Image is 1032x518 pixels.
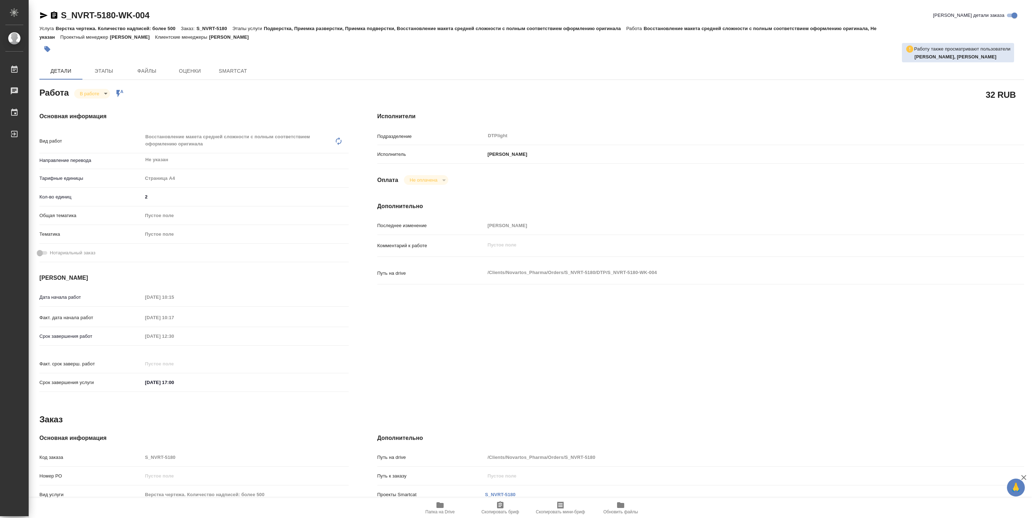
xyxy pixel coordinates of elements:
p: Направление перевода [39,157,143,164]
span: SmartCat [216,67,250,76]
p: Срок завершения работ [39,333,143,340]
p: [PERSON_NAME] [110,34,155,40]
p: Путь на drive [377,270,485,277]
p: Подверстка, Приемка разверстки, Приемка подверстки, Восстановление макета средней сложности с пол... [264,26,626,31]
span: Скопировать мини-бриф [536,509,585,514]
p: Работу также просматривают пользователи [914,45,1010,53]
button: Скопировать бриф [470,498,530,518]
div: Пустое поле [143,210,349,222]
div: В работе [74,89,110,99]
p: Заказ: [181,26,196,31]
p: Путь к заказу [377,473,485,480]
p: Кол-во единиц [39,193,143,201]
h4: Исполнители [377,112,1024,121]
h4: Основная информация [39,434,349,442]
h2: 32 RUB [986,88,1016,101]
div: Пустое поле [145,231,340,238]
p: Услуга [39,26,56,31]
p: Факт. срок заверш. работ [39,360,143,368]
p: Код заказа [39,454,143,461]
p: Проектный менеджер [60,34,110,40]
input: ✎ Введи что-нибудь [143,192,349,202]
span: Нотариальный заказ [50,249,95,256]
h4: Дополнительно [377,202,1024,211]
h4: [PERSON_NAME] [39,274,349,282]
p: Вид работ [39,138,143,145]
p: Дата начала работ [39,294,143,301]
p: Факт. дата начала работ [39,314,143,321]
div: Пустое поле [145,212,340,219]
p: Тематика [39,231,143,238]
input: Пустое поле [143,471,349,481]
span: Этапы [87,67,121,76]
button: 🙏 [1007,479,1025,497]
p: Тарифные единицы [39,175,143,182]
span: Детали [44,67,78,76]
span: Скопировать бриф [481,509,519,514]
input: Пустое поле [143,331,205,341]
p: Клиентские менеджеры [155,34,209,40]
p: Номер РО [39,473,143,480]
h2: Работа [39,86,69,99]
input: Пустое поле [143,359,205,369]
p: Этапы услуги [233,26,264,31]
input: Пустое поле [143,292,205,302]
a: S_NVRT-5180 [485,492,516,497]
div: В работе [404,175,448,185]
input: Пустое поле [143,452,349,462]
input: Пустое поле [485,471,970,481]
div: Пустое поле [143,228,349,240]
p: [PERSON_NAME] [209,34,254,40]
p: Комментарий к работе [377,242,485,249]
h4: Дополнительно [377,434,1024,442]
input: Пустое поле [143,489,349,500]
p: Путь на drive [377,454,485,461]
a: S_NVRT-5180-WK-004 [61,10,149,20]
span: Папка на Drive [425,509,455,514]
button: Скопировать мини-бриф [530,498,591,518]
p: Чулец Елена, Носкова Анна [914,53,1010,61]
button: Скопировать ссылку для ЯМессенджера [39,11,48,20]
p: Верстка чертежа. Количество надписей: более 500 [56,26,181,31]
p: Подразделение [377,133,485,140]
b: [PERSON_NAME], [PERSON_NAME] [914,54,997,59]
button: Обновить файлы [591,498,651,518]
button: Папка на Drive [410,498,470,518]
p: Вид услуги [39,491,143,498]
span: Файлы [130,67,164,76]
span: [PERSON_NAME] детали заказа [933,12,1004,19]
p: Проекты Smartcat [377,491,485,498]
p: S_NVRT-5180 [196,26,232,31]
input: Пустое поле [485,220,970,231]
button: В работе [78,91,101,97]
button: Скопировать ссылку [50,11,58,20]
p: Общая тематика [39,212,143,219]
input: Пустое поле [143,312,205,323]
span: 🙏 [1010,480,1022,495]
textarea: /Clients/Novartos_Pharma/Orders/S_NVRT-5180/DTP/S_NVRT-5180-WK-004 [485,267,970,279]
h2: Заказ [39,414,63,425]
p: Исполнитель [377,151,485,158]
h4: Основная информация [39,112,349,121]
span: Оценки [173,67,207,76]
div: Страница А4 [143,172,349,184]
p: Срок завершения услуги [39,379,143,386]
p: Работа [626,26,644,31]
input: ✎ Введи что-нибудь [143,377,205,388]
p: Последнее изменение [377,222,485,229]
span: Обновить файлы [603,509,638,514]
button: Не оплачена [407,177,439,183]
button: Добавить тэг [39,41,55,57]
p: [PERSON_NAME] [485,151,527,158]
input: Пустое поле [485,452,970,462]
h4: Оплата [377,176,398,184]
